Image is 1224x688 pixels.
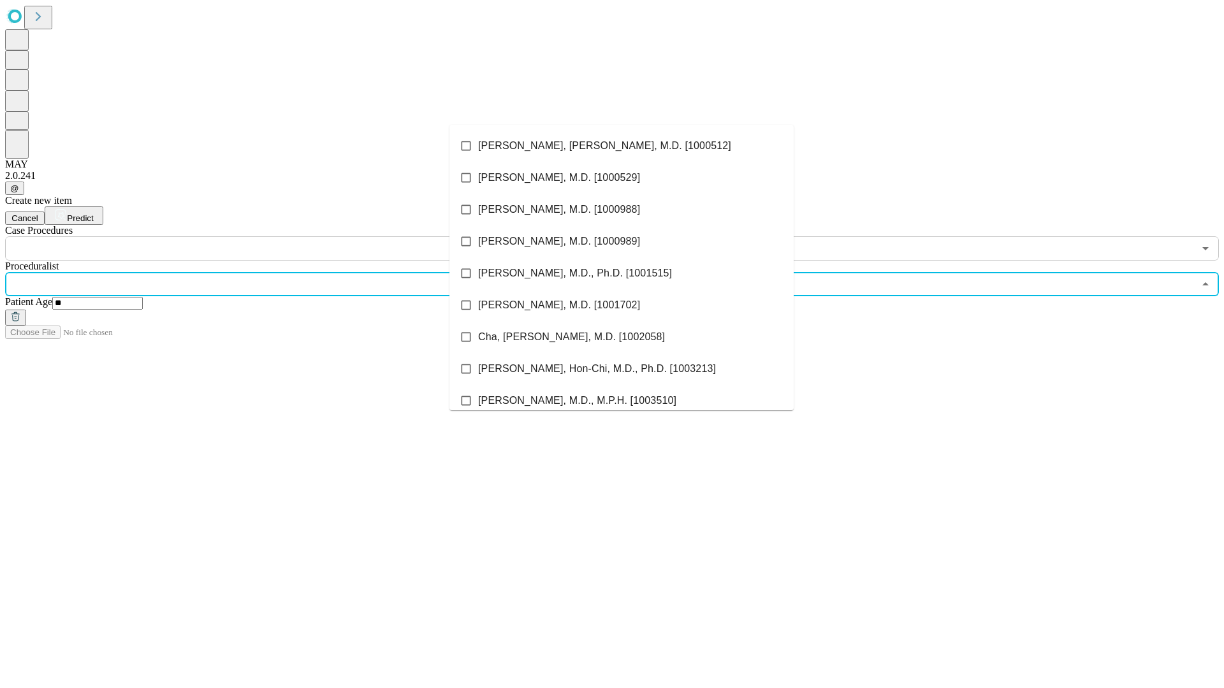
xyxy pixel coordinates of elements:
[5,170,1219,182] div: 2.0.241
[478,266,672,281] span: [PERSON_NAME], M.D., Ph.D. [1001515]
[11,213,38,223] span: Cancel
[10,183,19,193] span: @
[5,159,1219,170] div: MAY
[5,225,73,236] span: Scheduled Procedure
[5,211,45,225] button: Cancel
[67,213,93,223] span: Predict
[478,138,731,154] span: [PERSON_NAME], [PERSON_NAME], M.D. [1000512]
[5,195,72,206] span: Create new item
[478,361,716,376] span: [PERSON_NAME], Hon-Chi, M.D., Ph.D. [1003213]
[478,202,640,217] span: [PERSON_NAME], M.D. [1000988]
[1197,240,1214,257] button: Open
[5,261,59,271] span: Proceduralist
[478,393,676,408] span: [PERSON_NAME], M.D., M.P.H. [1003510]
[478,170,640,185] span: [PERSON_NAME], M.D. [1000529]
[478,234,640,249] span: [PERSON_NAME], M.D. [1000989]
[5,182,24,195] button: @
[478,329,665,345] span: Cha, [PERSON_NAME], M.D. [1002058]
[1197,275,1214,293] button: Close
[5,296,52,307] span: Patient Age
[45,206,103,225] button: Predict
[478,297,640,313] span: [PERSON_NAME], M.D. [1001702]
